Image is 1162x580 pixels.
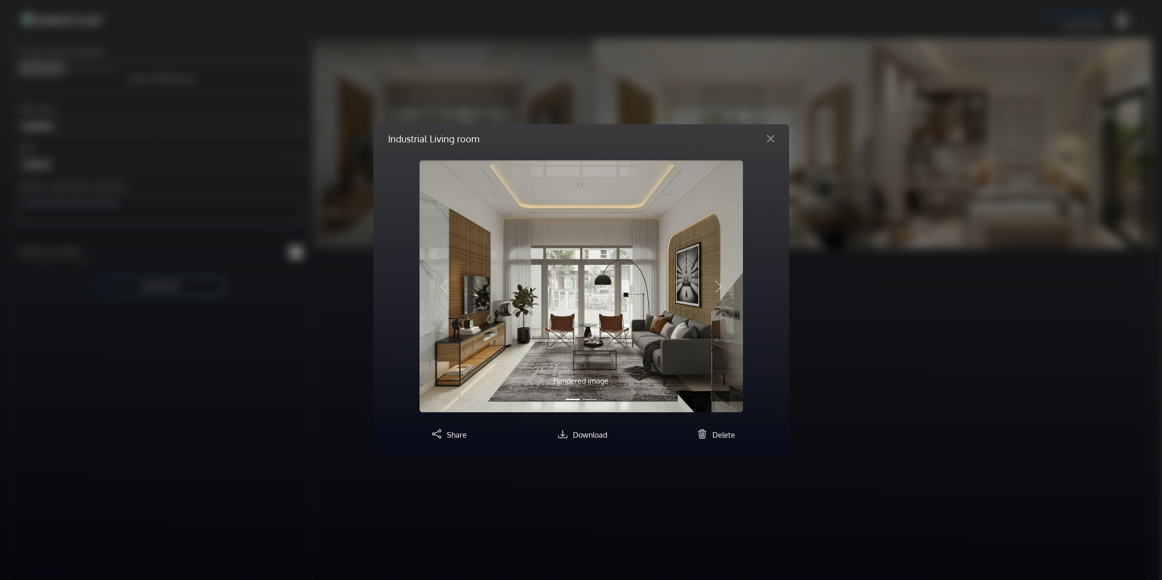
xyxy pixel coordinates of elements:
[554,430,607,440] a: Download
[447,430,467,440] span: Share
[420,160,743,412] img: homestyler-20250917-1-x4em83.jpg
[694,427,735,441] button: Delete
[583,394,596,405] button: Slide 2
[760,131,782,146] button: Close
[428,430,467,440] a: Share
[712,430,735,440] span: Delete
[566,394,580,405] button: Slide 1
[388,132,479,146] h5: Industrial Living room
[468,375,694,386] p: Rendered image
[573,430,607,440] span: Download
